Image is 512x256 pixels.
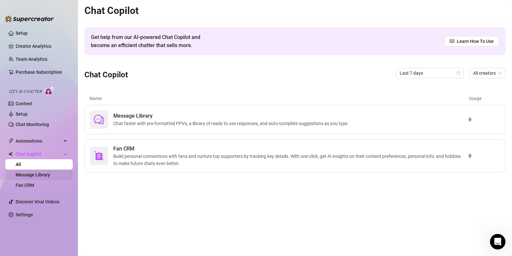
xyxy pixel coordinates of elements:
a: Chat Monitoring [16,122,49,127]
span: thunderbolt [8,138,14,144]
a: Learn How To Use [444,36,499,46]
span: read [450,39,454,44]
a: Message Library [16,172,50,177]
h3: Chat Copilot [84,70,128,80]
a: Purchase Subscription [16,67,68,77]
span: Last 7 days [400,68,460,78]
span: calendar [456,71,460,75]
a: Discover Viral Videos [16,199,59,204]
a: Team Analytics [16,57,47,62]
a: Setup [16,111,28,117]
span: Izzy AI Chatter [9,89,42,95]
iframe: Intercom live chat [490,234,506,250]
span: Chat Copilot [16,149,62,159]
a: Settings [16,212,33,217]
span: Get help from our AI-powered Chat Copilot and become an efficient chatter that sells more. [91,33,216,49]
span: Fan CRM [113,145,468,153]
span: Chat faster with pre-formatted PPVs, a library of ready to use responses, and auto-complete sugge... [113,120,351,127]
img: svg%3e [94,151,104,161]
img: logo-BBDzfeDw.svg [5,16,54,22]
a: All [16,162,21,167]
a: Fan CRM [16,183,34,188]
article: Name [90,95,469,102]
span: Build personal connections with fans and nurture top supporters by tracking key details. With one... [113,153,468,167]
a: Creator Analytics [16,41,68,51]
span: Automations [16,136,62,146]
img: AI Chatter [44,86,55,96]
a: Content [16,101,32,106]
a: Setup [16,31,28,36]
article: 0 [468,152,500,160]
article: Usage [469,95,500,102]
span: Message Library [113,112,351,120]
span: team [498,71,502,75]
span: comment [94,114,104,125]
span: All creators [473,68,502,78]
img: Chat Copilot [8,152,13,156]
span: Learn How To Use [457,38,494,45]
article: 0 [468,116,500,123]
h2: Chat Copilot [84,5,506,17]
